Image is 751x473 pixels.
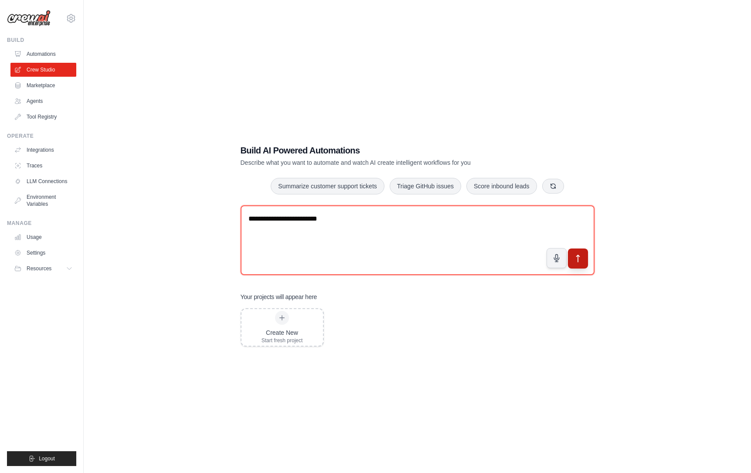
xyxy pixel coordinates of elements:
[10,47,76,61] a: Automations
[262,328,303,337] div: Create New
[542,179,564,194] button: Get new suggestions
[10,159,76,173] a: Traces
[10,246,76,260] a: Settings
[10,262,76,276] button: Resources
[39,455,55,462] span: Logout
[547,248,567,268] button: Click to speak your automation idea
[271,178,384,194] button: Summarize customer support tickets
[7,37,76,44] div: Build
[707,431,751,473] iframe: Chat Widget
[27,265,51,272] span: Resources
[241,144,534,157] h1: Build AI Powered Automations
[10,78,76,92] a: Marketplace
[262,337,303,344] div: Start fresh project
[10,94,76,108] a: Agents
[390,178,461,194] button: Triage GitHub issues
[10,190,76,211] a: Environment Variables
[10,174,76,188] a: LLM Connections
[241,158,534,167] p: Describe what you want to automate and watch AI create intelligent workflows for you
[7,10,51,27] img: Logo
[10,230,76,244] a: Usage
[10,63,76,77] a: Crew Studio
[7,451,76,466] button: Logout
[7,220,76,227] div: Manage
[466,178,537,194] button: Score inbound leads
[10,110,76,124] a: Tool Registry
[241,293,317,301] h3: Your projects will appear here
[10,143,76,157] a: Integrations
[7,133,76,140] div: Operate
